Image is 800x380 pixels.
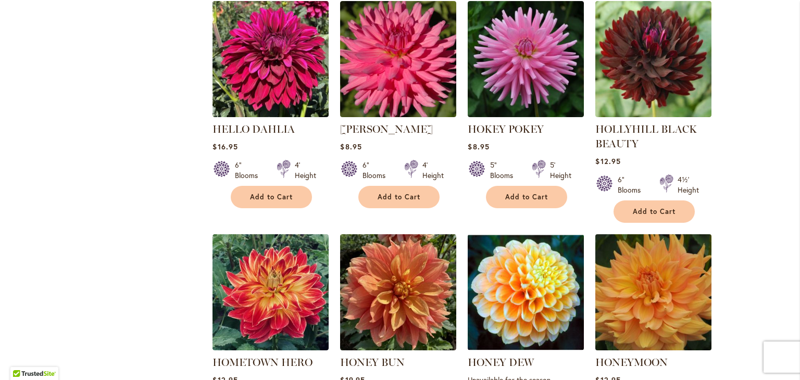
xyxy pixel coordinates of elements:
[678,174,699,195] div: 4½' Height
[505,193,548,201] span: Add to Cart
[595,109,711,119] a: HOLLYHILL BLACK BEAUTY
[490,160,519,181] div: 5" Blooms
[231,186,312,208] button: Add to Cart
[468,1,584,117] img: HOKEY POKEY
[8,343,37,372] iframe: Launch Accessibility Center
[340,1,456,117] img: HERBERT SMITH
[468,142,489,151] span: $8.95
[593,232,715,353] img: Honeymoon
[486,186,567,208] button: Add to Cart
[468,343,584,352] a: Honey Dew
[340,356,405,369] a: HONEY BUN
[468,356,534,369] a: HONEY DEW
[213,343,329,352] a: HOMETOWN HERO
[340,123,433,135] a: [PERSON_NAME]
[618,174,647,195] div: 6" Blooms
[595,1,711,117] img: HOLLYHILL BLACK BEAUTY
[468,234,584,350] img: Honey Dew
[595,356,668,369] a: HONEYMOON
[250,193,293,201] span: Add to Cart
[468,109,584,119] a: HOKEY POKEY
[213,109,329,119] a: Hello Dahlia
[362,160,392,181] div: 6" Blooms
[213,1,329,117] img: Hello Dahlia
[595,156,620,166] span: $12.95
[213,234,329,350] img: HOMETOWN HERO
[595,343,711,352] a: Honeymoon
[358,186,440,208] button: Add to Cart
[340,142,361,151] span: $8.95
[340,109,456,119] a: HERBERT SMITH
[213,356,312,369] a: HOMETOWN HERO
[595,123,697,150] a: HOLLYHILL BLACK BEAUTY
[422,160,444,181] div: 4' Height
[213,142,238,151] span: $16.95
[340,234,456,350] img: Honey Bun
[633,207,676,216] span: Add to Cart
[213,123,295,135] a: HELLO DAHLIA
[235,160,264,181] div: 6" Blooms
[295,160,316,181] div: 4' Height
[614,200,695,223] button: Add to Cart
[378,193,420,201] span: Add to Cart
[550,160,571,181] div: 5' Height
[468,123,544,135] a: HOKEY POKEY
[340,343,456,352] a: Honey Bun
